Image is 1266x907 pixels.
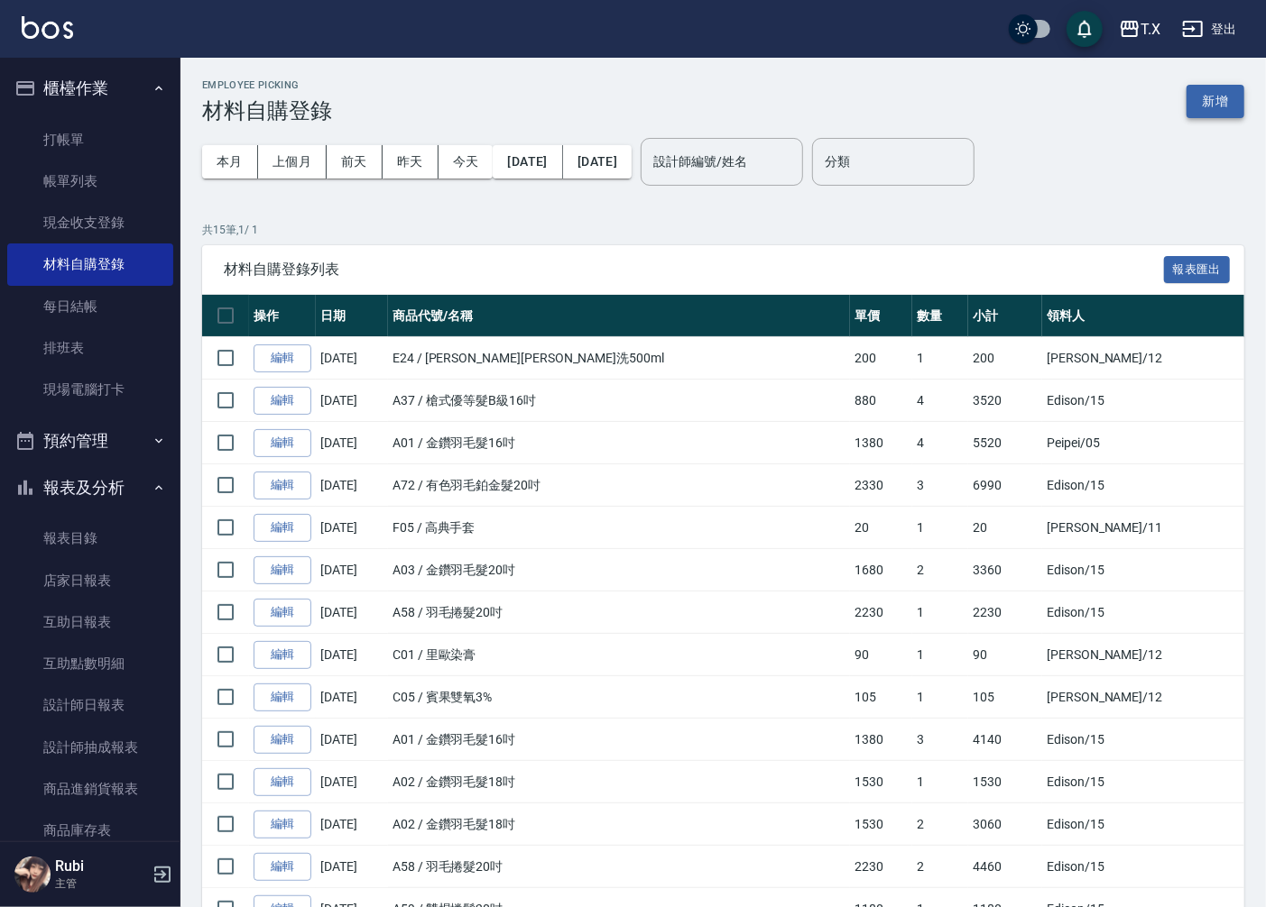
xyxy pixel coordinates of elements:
[1175,13,1244,46] button: 登出
[1042,846,1248,888] td: Edison /15
[7,369,173,410] a: 現場電腦打卡
[7,417,173,464] button: 預約管理
[850,719,912,761] td: 1380
[968,464,1042,507] td: 6990
[316,507,388,549] td: [DATE]
[316,803,388,846] td: [DATE]
[912,337,968,380] td: 1
[22,16,73,39] img: Logo
[388,337,850,380] td: E24 / [PERSON_NAME][PERSON_NAME]洗500ml
[912,295,968,337] th: 數量
[968,803,1042,846] td: 3060
[7,684,173,726] a: 設計師日報表
[388,380,850,422] td: A37 / 槍式優等髮B級16吋
[968,295,1042,337] th: 小計
[55,857,147,875] h5: Rubi
[316,676,388,719] td: [DATE]
[316,634,388,676] td: [DATE]
[7,286,173,327] a: 每日結帳
[316,464,388,507] td: [DATE]
[912,634,968,676] td: 1
[388,507,850,549] td: F05 / 高典手套
[1042,634,1248,676] td: [PERSON_NAME] /12
[249,295,316,337] th: 操作
[1187,92,1244,109] a: 新增
[1042,719,1248,761] td: Edison /15
[388,295,850,337] th: 商品代號/名稱
[7,768,173,810] a: 商品進銷貨報表
[850,846,912,888] td: 2230
[968,634,1042,676] td: 90
[388,803,850,846] td: A02 / 金鑽羽毛髮18吋
[1164,256,1231,284] button: 報表匯出
[7,464,173,511] button: 報表及分析
[388,846,850,888] td: A58 / 羽毛捲髮20吋
[14,857,51,893] img: Person
[254,514,311,542] a: 編輯
[1042,761,1248,803] td: Edison /15
[1042,803,1248,846] td: Edison /15
[254,387,311,415] a: 編輯
[968,337,1042,380] td: 200
[7,202,173,243] a: 現金收支登錄
[1042,676,1248,719] td: [PERSON_NAME] /12
[1042,591,1248,634] td: Edison /15
[850,380,912,422] td: 880
[850,549,912,591] td: 1680
[968,846,1042,888] td: 4460
[850,464,912,507] td: 2330
[202,98,332,124] h3: 材料自購登錄
[912,676,968,719] td: 1
[1141,18,1160,41] div: T.X
[388,549,850,591] td: A03 / 金鑽羽毛髮20吋
[202,222,1244,238] p: 共 15 筆, 1 / 1
[316,846,388,888] td: [DATE]
[316,719,388,761] td: [DATE]
[1042,549,1248,591] td: Edison /15
[258,145,327,179] button: 上個月
[1164,260,1231,277] a: 報表匯出
[383,145,439,179] button: 昨天
[912,761,968,803] td: 1
[912,464,968,507] td: 3
[850,761,912,803] td: 1530
[254,811,311,838] a: 編輯
[493,145,562,179] button: [DATE]
[388,719,850,761] td: A01 / 金鑽羽毛髮16吋
[7,518,173,559] a: 報表目錄
[968,549,1042,591] td: 3360
[7,119,173,160] a: 打帳單
[7,727,173,768] a: 設計師抽成報表
[316,761,388,803] td: [DATE]
[912,549,968,591] td: 2
[439,145,494,179] button: 今天
[316,549,388,591] td: [DATE]
[1042,507,1248,549] td: [PERSON_NAME] /11
[912,591,968,634] td: 1
[388,464,850,507] td: A72 / 有色羽毛鉑金髮20吋
[1042,380,1248,422] td: Edison /15
[912,507,968,549] td: 1
[968,422,1042,464] td: 5520
[388,591,850,634] td: A58 / 羽毛捲髮20吋
[912,719,968,761] td: 3
[202,145,258,179] button: 本月
[968,719,1042,761] td: 4140
[968,380,1042,422] td: 3520
[850,295,912,337] th: 單價
[912,846,968,888] td: 2
[316,295,388,337] th: 日期
[254,556,311,584] a: 編輯
[254,429,311,457] a: 編輯
[1187,85,1244,118] button: 新增
[7,601,173,643] a: 互助日報表
[388,422,850,464] td: A01 / 金鑽羽毛髮16吋
[316,591,388,634] td: [DATE]
[316,380,388,422] td: [DATE]
[254,599,311,627] a: 編輯
[254,472,311,499] a: 編輯
[968,676,1042,719] td: 105
[316,422,388,464] td: [DATE]
[388,634,850,676] td: C01 / 里歐染膏
[1042,422,1248,464] td: Peipei /05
